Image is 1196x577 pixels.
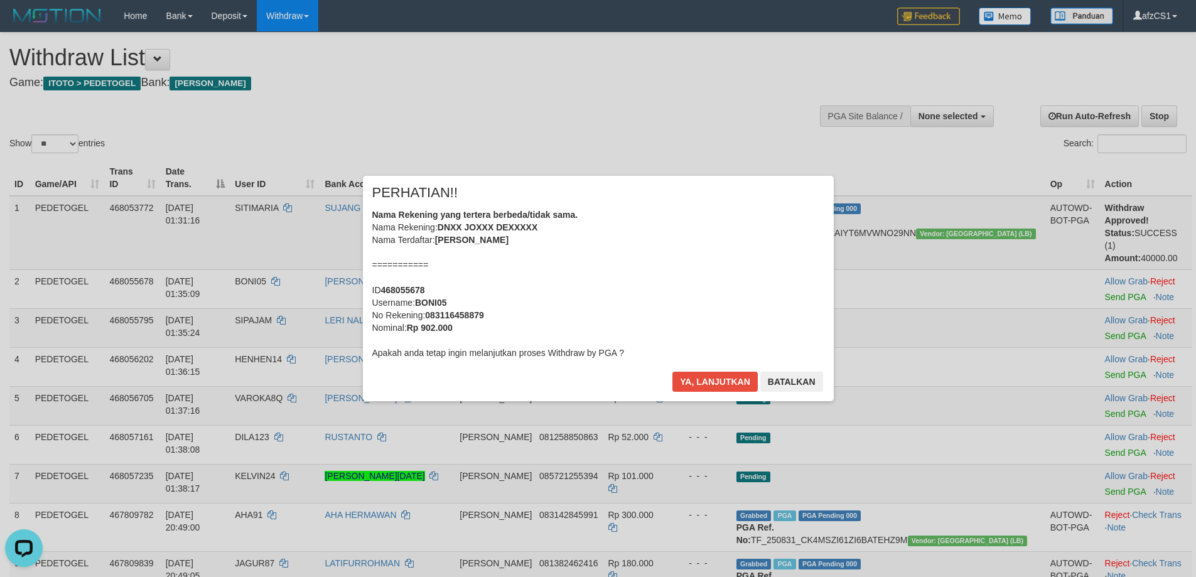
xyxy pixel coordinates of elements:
button: Open LiveChat chat widget [5,5,43,43]
b: Rp 902.000 [407,323,453,333]
div: Nama Rekening: Nama Terdaftar: =========== ID Username: No Rekening: Nominal: Apakah anda tetap i... [372,208,824,359]
button: Batalkan [760,372,823,392]
span: PERHATIAN!! [372,186,458,199]
b: [PERSON_NAME] [435,235,509,245]
button: Ya, lanjutkan [672,372,758,392]
b: Nama Rekening yang tertera berbeda/tidak sama. [372,210,578,220]
b: DNXX JOXXX DEXXXXX [438,222,538,232]
b: 468055678 [381,285,425,295]
b: 083116458879 [425,310,483,320]
b: BONI05 [415,298,447,308]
